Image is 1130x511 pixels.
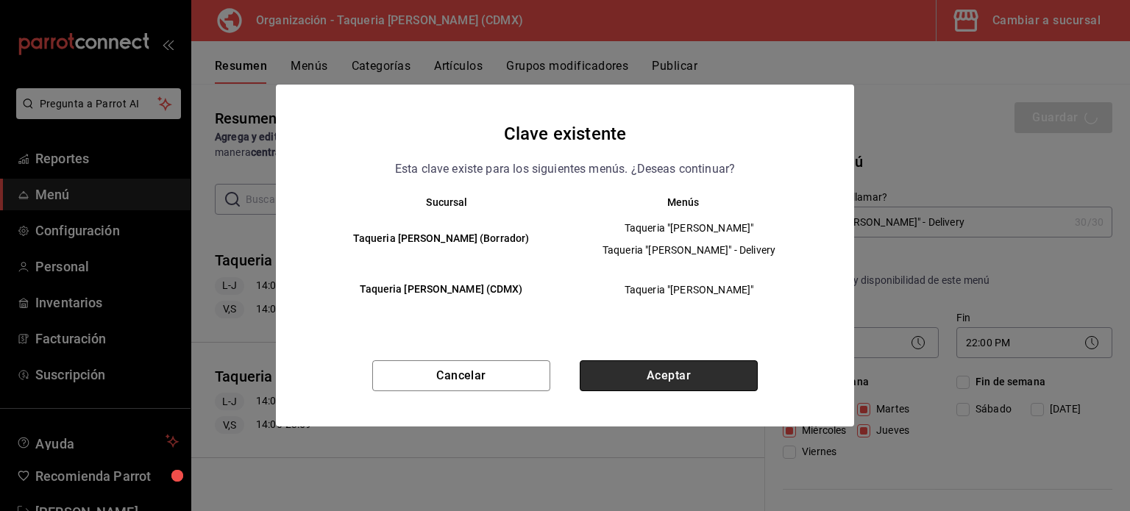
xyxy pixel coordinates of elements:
span: Taqueria "[PERSON_NAME]" - Delivery [578,243,800,257]
h6: Taqueria [PERSON_NAME] (Borrador) [329,231,553,247]
button: Cancelar [372,360,550,391]
span: Taqueria "[PERSON_NAME]" [578,282,800,297]
th: Sucursal [305,196,565,208]
button: Aceptar [580,360,758,391]
h4: Clave existente [504,120,626,148]
span: Taqueria "[PERSON_NAME]" [578,221,800,235]
p: Esta clave existe para los siguientes menús. ¿Deseas continuar? [395,160,735,179]
th: Menús [565,196,825,208]
h6: Taqueria [PERSON_NAME] (CDMX) [329,282,553,298]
